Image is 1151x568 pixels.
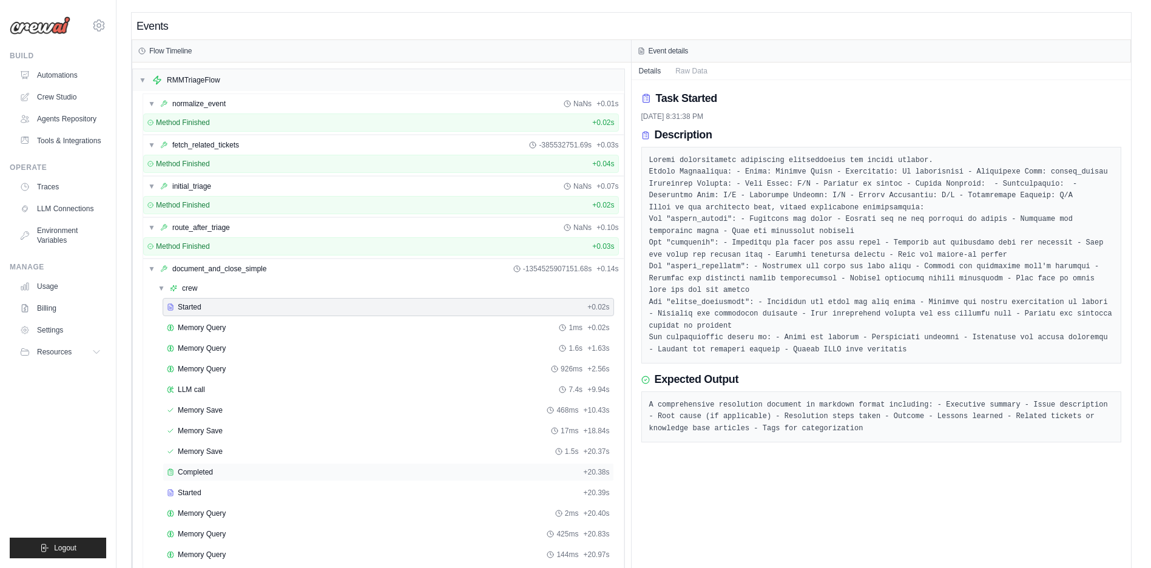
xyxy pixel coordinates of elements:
[172,223,230,232] div: route_after_triage
[15,320,106,340] a: Settings
[569,385,582,394] span: 7.4s
[656,90,717,107] h2: Task Started
[641,112,1122,121] div: [DATE] 8:31:38 PM
[649,46,689,56] h3: Event details
[583,447,609,456] span: + 20.37s
[178,467,213,477] span: Completed
[596,223,618,232] span: + 0.10s
[587,364,609,374] span: + 2.56s
[178,550,226,560] span: Memory Query
[649,399,1114,435] pre: A comprehensive resolution document in markdown format including: - Executive summary - Issue des...
[573,223,592,232] span: NaNs
[148,181,155,191] span: ▼
[10,51,106,61] div: Build
[523,264,592,274] span: -1354525907151.68s
[178,447,223,456] span: Memory Save
[178,405,223,415] span: Memory Save
[569,343,582,353] span: 1.6s
[596,140,618,150] span: + 0.03s
[15,299,106,318] a: Billing
[587,302,609,312] span: + 0.02s
[178,343,226,353] span: Memory Query
[178,529,226,539] span: Memory Query
[148,264,155,274] span: ▼
[583,467,609,477] span: + 20.38s
[182,283,197,293] div: crew
[10,262,106,272] div: Manage
[149,46,192,56] h3: Flow Timeline
[148,223,155,232] span: ▼
[178,385,205,394] span: LLM call
[556,529,578,539] span: 425ms
[583,529,609,539] span: + 20.83s
[668,63,715,79] button: Raw Data
[583,550,609,560] span: + 20.97s
[583,405,609,415] span: + 10.43s
[587,323,609,333] span: + 0.02s
[1090,510,1151,568] iframe: Chat Widget
[15,131,106,150] a: Tools & Integrations
[565,509,579,518] span: 2ms
[148,99,155,109] span: ▼
[561,364,582,374] span: 926ms
[573,181,592,191] span: NaNs
[15,87,106,107] a: Crew Studio
[561,426,578,436] span: 17ms
[583,426,609,436] span: + 18.84s
[596,181,618,191] span: + 0.07s
[178,364,226,374] span: Memory Query
[565,447,579,456] span: 1.5s
[178,426,223,436] span: Memory Save
[172,99,226,109] div: normalize_event
[569,323,582,333] span: 1ms
[15,66,106,85] a: Automations
[539,140,592,150] span: -385532751.69s
[556,550,578,560] span: 144ms
[592,118,614,127] span: + 0.02s
[148,140,155,150] span: ▼
[172,140,239,150] div: fetch_related_tickets
[10,16,70,35] img: Logo
[178,509,226,518] span: Memory Query
[587,385,609,394] span: + 9.94s
[15,342,106,362] button: Resources
[37,347,72,357] span: Resources
[632,63,669,79] button: Details
[178,488,201,498] span: Started
[156,118,210,127] span: Method Finished
[596,99,618,109] span: + 0.01s
[15,109,106,129] a: Agents Repository
[15,199,106,218] a: LLM Connections
[556,405,578,415] span: 468ms
[592,200,614,210] span: + 0.02s
[167,75,220,85] div: RMMTriageFlow
[139,75,146,85] span: ▼
[10,163,106,172] div: Operate
[178,323,226,333] span: Memory Query
[655,373,739,387] h3: Expected Output
[178,302,201,312] span: Started
[10,538,106,558] button: Logout
[15,177,106,197] a: Traces
[592,242,614,251] span: + 0.03s
[655,129,712,142] h3: Description
[172,181,211,191] div: initial_triage
[587,343,609,353] span: + 1.63s
[596,264,618,274] span: + 0.14s
[583,488,609,498] span: + 20.39s
[573,99,592,109] span: NaNs
[15,277,106,296] a: Usage
[158,283,165,293] span: ▼
[15,221,106,250] a: Environment Variables
[156,200,210,210] span: Method Finished
[172,264,266,274] div: document_and_close_simple
[649,155,1114,356] pre: Loremi dolorsitametc adipiscing elitseddoeius tem incidi utlabor. Etdolo Magnaaliqua: - Enima: Mi...
[583,509,609,518] span: + 20.40s
[156,159,210,169] span: Method Finished
[592,159,614,169] span: + 0.04s
[54,543,76,553] span: Logout
[137,18,168,35] h2: Events
[156,242,210,251] span: Method Finished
